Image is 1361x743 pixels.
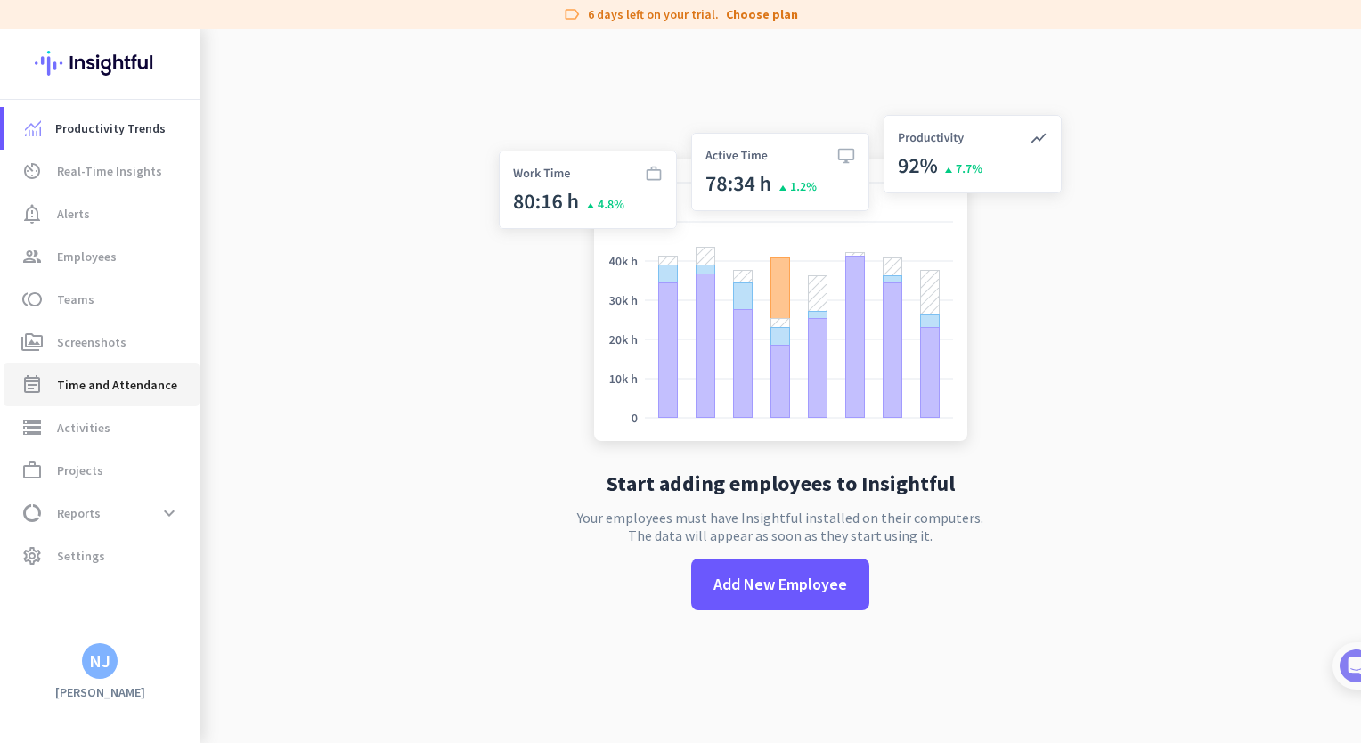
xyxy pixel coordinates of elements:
a: av_timerReal-Time Insights [4,150,200,192]
img: Insightful logo [35,29,165,98]
span: Teams [57,289,94,310]
button: Add New Employee [691,559,869,610]
p: Your employees must have Insightful installed on their computers. The data will appear as soon as... [577,509,983,544]
span: Reports [57,502,101,524]
i: av_timer [21,160,43,182]
span: Settings [57,545,105,567]
a: settingsSettings [4,535,200,577]
a: storageActivities [4,406,200,449]
i: event_note [21,374,43,396]
i: settings [21,545,43,567]
span: Real-Time Insights [57,160,162,182]
i: perm_media [21,331,43,353]
img: menu-item [25,120,41,136]
span: Add New Employee [713,573,847,596]
button: expand_more [153,497,185,529]
i: work_outline [21,460,43,481]
h2: Start adding employees to Insightful [607,473,955,494]
span: Alerts [57,203,90,225]
a: menu-itemProductivity Trends [4,107,200,150]
span: Activities [57,417,110,438]
a: event_noteTime and Attendance [4,363,200,406]
i: group [21,246,43,267]
i: data_usage [21,502,43,524]
i: toll [21,289,43,310]
span: Projects [57,460,103,481]
a: data_usageReportsexpand_more [4,492,200,535]
span: Productivity Trends [55,118,166,139]
span: Screenshots [57,331,126,353]
img: no-search-results [485,104,1075,459]
i: notification_important [21,203,43,225]
a: groupEmployees [4,235,200,278]
a: notification_importantAlerts [4,192,200,235]
i: label [563,5,581,23]
i: storage [21,417,43,438]
a: Choose plan [726,5,798,23]
a: perm_mediaScreenshots [4,321,200,363]
span: Employees [57,246,117,267]
a: work_outlineProjects [4,449,200,492]
div: NJ [89,652,110,670]
span: Time and Attendance [57,374,177,396]
a: tollTeams [4,278,200,321]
